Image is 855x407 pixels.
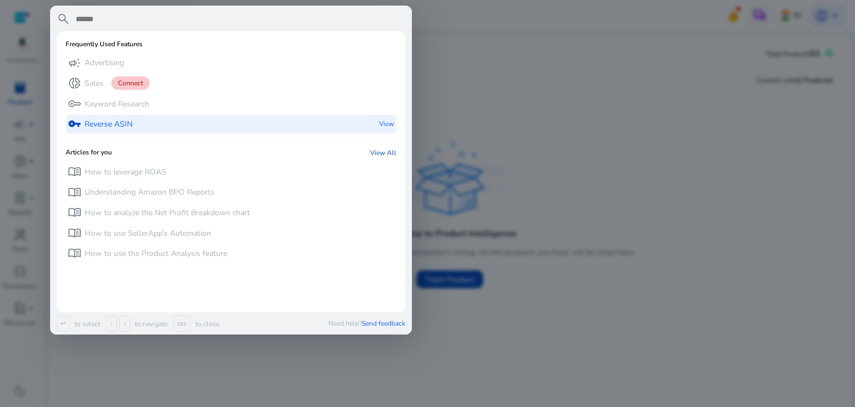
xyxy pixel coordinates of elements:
p: to navigate [132,319,168,328]
p: Reverse ASIN [85,119,132,130]
a: View All [370,148,396,157]
p: How to use the Product Analysis feature [85,248,227,259]
span: key [68,97,81,110]
p: to close [193,319,219,328]
h6: Frequently Used Features [66,40,142,48]
p: How to use SellerApp’s Automation [85,228,211,239]
span: ↵ [57,316,70,332]
span: Send feedback [362,319,405,328]
span: ↑ [106,316,117,332]
span: search [57,12,70,26]
span: ↓ [119,316,130,332]
span: Connect [111,76,150,90]
p: How to analyze the Net Profit Breakdown chart [85,207,250,219]
p: Keyword Research [85,99,149,110]
p: Advertising [85,57,124,69]
p: View [379,115,394,133]
p: Understanding Amazon BPO Reports [85,187,214,198]
span: menu_book [68,206,81,219]
span: donut_small [68,76,81,90]
p: How to leverage ROAS [85,167,166,178]
p: Need help? [328,319,405,328]
p: to select [72,319,100,328]
h6: Articles for you [66,148,112,157]
span: campaign [68,56,81,70]
span: menu_book [68,165,81,178]
span: esc [173,316,191,332]
span: menu_book [68,226,81,240]
span: vpn_key [68,117,81,130]
p: Sales [85,78,104,89]
span: menu_book [68,186,81,199]
span: menu_book [68,246,81,260]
